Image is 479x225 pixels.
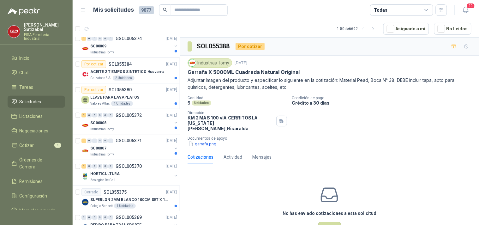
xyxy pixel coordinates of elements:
a: Licitaciones [8,110,65,122]
span: Órdenes de Compra [20,156,59,170]
p: [DATE] [166,138,177,144]
span: Solicitudes [20,98,41,105]
div: 1 [81,139,86,143]
div: 1 - 50 de 6692 [337,24,378,34]
span: 20 [466,3,475,9]
div: 0 [108,113,113,118]
div: 0 [92,36,97,41]
p: SC00008 [90,120,106,126]
p: SOL055380 [109,88,132,92]
p: [DATE] [166,87,177,93]
p: SOL055375 [104,190,127,194]
a: 1 0 0 0 0 0 GSOL005370[DATE] Company LogoHORTICULTURAZoologico De Cali [81,163,178,183]
img: Company Logo [81,173,89,180]
p: Valores Atlas [90,101,110,106]
span: Remisiones [20,178,43,185]
div: Industrias Tomy [188,58,232,68]
p: ACEITE 2 TIEMPOS SINTETICO Husvarna [90,69,164,75]
p: KM 2 MAS 100 vIA CERRITOS LA [US_STATE] [PERSON_NAME] , Risaralda [188,115,274,131]
img: Company Logo [81,147,89,155]
div: 0 [103,113,108,118]
div: 0 [103,139,108,143]
p: [DATE] [166,164,177,170]
span: Cotizar [20,142,34,149]
div: Cerrado [81,188,101,196]
p: Crédito a 30 días [292,100,476,106]
img: Company Logo [81,70,89,78]
div: Cotizaciones [188,154,213,161]
img: Logo peakr [8,8,40,15]
img: Company Logo [81,122,89,129]
p: HORTICULTURA [90,171,120,177]
div: Por cotizar [236,43,265,50]
span: 9877 [139,6,154,14]
a: Por cotizarSOL055384[DATE] Company LogoACEITE 2 TIEMPOS SINTETICO HusvarnaCalzatodo S.A.2 Unidades [73,58,180,83]
img: Company Logo [81,198,89,206]
p: LLAVE PARA LAVAPLATOS [90,94,139,100]
div: Unidades [192,100,211,106]
p: [DATE] [166,113,177,119]
img: Company Logo [189,59,196,66]
a: 1 0 0 0 0 0 GSOL005371[DATE] Company LogoSC00007Industrias Tomy [81,137,178,157]
p: [DATE] [166,215,177,221]
p: Documentos de apoyo [188,136,476,141]
div: 0 [87,216,92,220]
div: 0 [87,139,92,143]
button: 20 [460,4,471,16]
p: FISA Ferreteria Industrial [24,33,65,40]
p: Industrias Tomy [90,152,114,157]
div: 0 [81,216,86,220]
button: No Leídos [434,23,471,35]
div: 0 [108,216,113,220]
button: Asignado a mi [383,23,429,35]
p: GSOL005372 [116,113,142,118]
div: 0 [87,164,92,169]
p: [PERSON_NAME] Satizabal [24,23,65,32]
p: Cantidad [188,96,287,100]
p: Dirección [188,111,274,115]
div: 0 [98,113,102,118]
div: 0 [92,113,97,118]
a: Órdenes de Compra [8,154,65,173]
p: GSOL005369 [116,216,142,220]
span: Licitaciones [20,113,43,120]
a: Cotizar1 [8,139,65,151]
span: search [163,8,167,12]
p: Adjuntar Imagen del producto y especificar lo siguiente en la cotización: Material Pead, Boca N° ... [188,77,471,91]
div: 0 [108,164,113,169]
p: [DATE] [166,36,177,42]
span: Manuales y ayuda [20,207,56,214]
p: GSOL005374 [116,36,142,41]
p: Condición de pago [292,96,476,100]
p: SOL055384 [109,62,132,66]
p: [DATE] [166,61,177,67]
div: 0 [108,139,113,143]
span: Configuración [20,192,47,199]
div: 0 [108,36,113,41]
div: 0 [98,216,102,220]
p: GSOL005371 [116,139,142,143]
span: 1 [54,143,61,148]
div: Por cotizar [81,86,106,94]
p: 5 [188,100,190,106]
p: SUPERLON 2MM BLANCO 100CM SET X 150 METROS [90,197,169,203]
a: Negociaciones [8,125,65,137]
p: Industrias Tomy [90,50,114,55]
div: 1 [81,164,86,169]
div: Todas [374,7,387,14]
div: 0 [92,164,97,169]
div: 0 [103,164,108,169]
div: 1 Unidades [111,101,133,106]
a: Solicitudes [8,96,65,108]
a: CerradoSOL055375[DATE] Company LogoSUPERLON 2MM BLANCO 100CM SET X 150 METROSColegio Bennett1 Uni... [73,186,180,211]
div: 1 [81,113,86,118]
div: 0 [87,36,92,41]
div: 0 [98,36,102,41]
p: [DATE] [235,60,247,66]
a: 1 0 0 0 0 0 GSOL005374[DATE] Company LogoSC00009Industrias Tomy [81,35,178,55]
p: SC00009 [90,43,106,49]
div: 0 [98,139,102,143]
p: [DATE] [166,189,177,195]
p: GSOL005370 [116,164,142,169]
h1: Mis solicitudes [93,5,134,15]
